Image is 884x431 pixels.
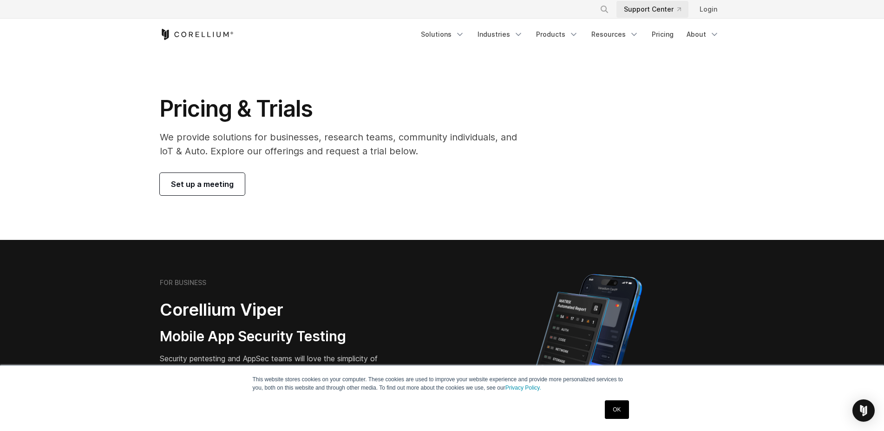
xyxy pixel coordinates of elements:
p: Security pentesting and AppSec teams will love the simplicity of automated report generation comb... [160,353,398,386]
a: Privacy Policy. [505,385,541,391]
h3: Mobile App Security Testing [160,328,398,345]
a: Solutions [415,26,470,43]
a: OK [605,400,629,419]
h2: Corellium Viper [160,299,398,320]
a: Login [692,1,725,18]
a: Pricing [646,26,679,43]
h1: Pricing & Trials [160,95,530,123]
div: Navigation Menu [415,26,725,43]
div: Open Intercom Messenger [852,399,875,422]
p: We provide solutions for businesses, research teams, community individuals, and IoT & Auto. Explo... [160,130,530,158]
a: Corellium Home [160,29,234,40]
button: Search [596,1,613,18]
a: Industries [472,26,529,43]
span: Set up a meeting [171,179,234,190]
a: Products [530,26,584,43]
a: Support Center [616,1,688,18]
a: Set up a meeting [160,173,245,195]
p: This website stores cookies on your computer. These cookies are used to improve your website expe... [253,375,632,392]
div: Navigation Menu [589,1,725,18]
h6: FOR BUSINESS [160,278,206,287]
a: Resources [586,26,644,43]
a: About [681,26,725,43]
